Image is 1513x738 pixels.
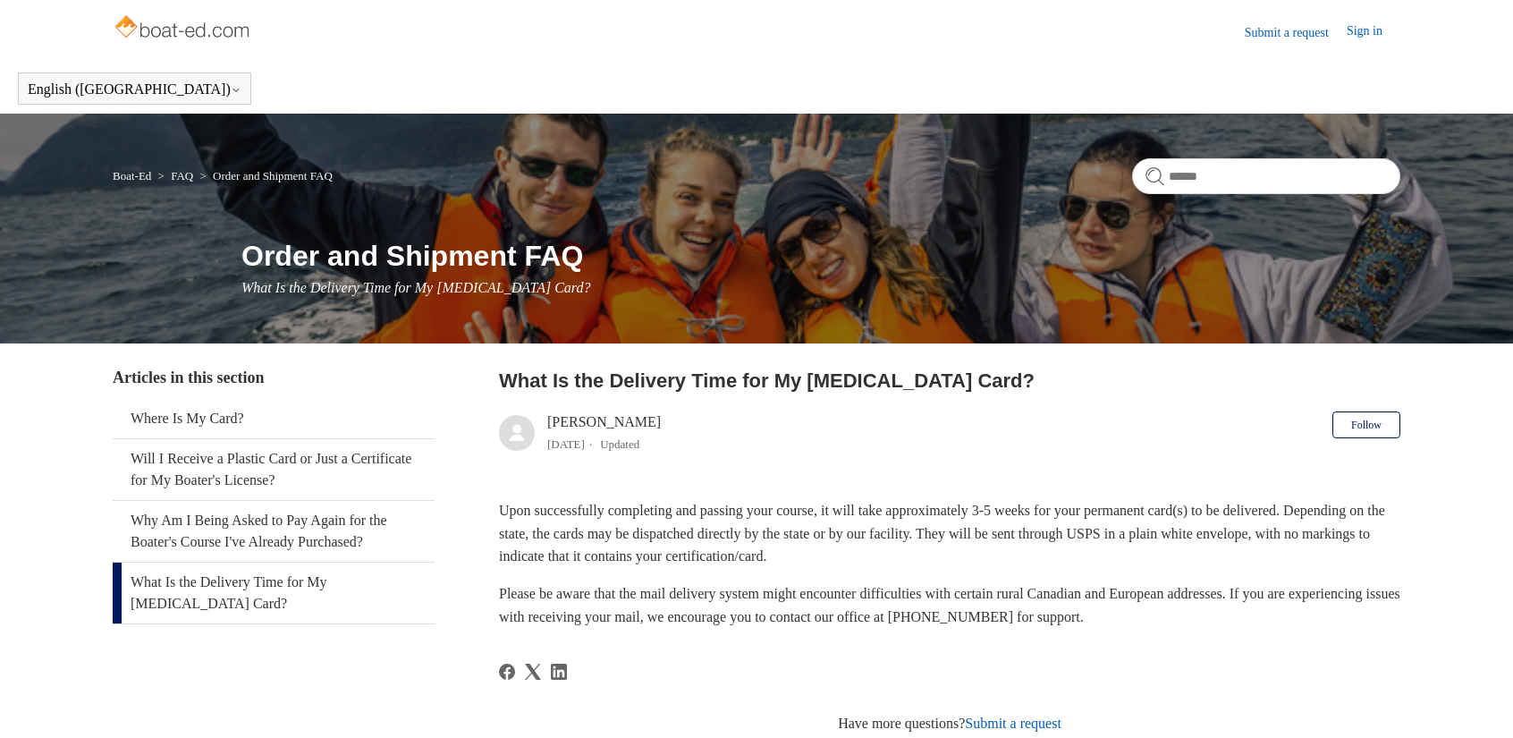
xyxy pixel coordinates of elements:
h2: What Is the Delivery Time for My Boating Card? [499,366,1400,395]
span: Articles in this section [113,369,264,386]
button: English ([GEOGRAPHIC_DATA]) [28,81,241,98]
a: Will I Receive a Plastic Card or Just a Certificate for My Boater's License? [113,439,435,500]
h1: Order and Shipment FAQ [241,234,1400,277]
p: Please be aware that the mail delivery system might encounter difficulties with certain rural Can... [499,582,1400,628]
svg: Share this page on LinkedIn [551,664,567,680]
a: FAQ [171,169,193,182]
a: LinkedIn [551,664,567,680]
div: Have more questions? [499,713,1400,734]
li: FAQ [155,169,197,182]
input: Search [1132,158,1400,194]
button: Follow Article [1332,411,1400,438]
li: Updated [600,437,639,451]
a: Boat-Ed [113,169,151,182]
a: Submit a request [1245,23,1347,42]
time: 05/09/2024, 14:28 [547,437,585,451]
div: [PERSON_NAME] [547,411,661,454]
li: Order and Shipment FAQ [196,169,332,182]
a: What Is the Delivery Time for My [MEDICAL_DATA] Card? [113,563,435,623]
a: Why Am I Being Asked to Pay Again for the Boater's Course I've Already Purchased? [113,501,435,562]
a: Submit a request [965,716,1061,731]
a: Facebook [499,664,515,680]
img: Boat-Ed Help Center home page [113,11,255,47]
svg: Share this page on X Corp [525,664,541,680]
a: Where Is My Card? [113,399,435,438]
a: Sign in [1347,21,1400,43]
a: X Corp [525,664,541,680]
svg: Share this page on Facebook [499,664,515,680]
a: Order and Shipment FAQ [213,169,333,182]
div: Live chat [1453,678,1500,725]
li: Boat-Ed [113,169,155,182]
p: Upon successfully completing and passing your course, it will take approximately 3-5 weeks for yo... [499,499,1400,568]
span: What Is the Delivery Time for My [MEDICAL_DATA] Card? [241,280,590,295]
